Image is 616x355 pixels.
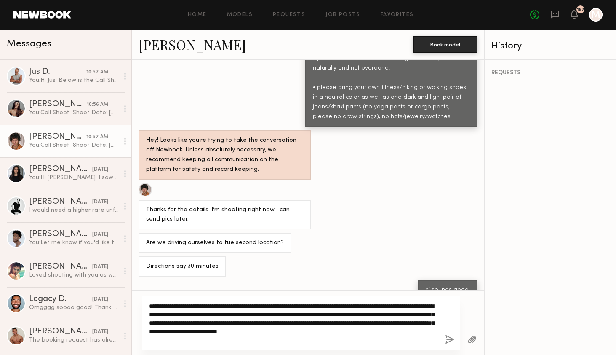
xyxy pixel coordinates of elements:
[188,12,207,18] a: Home
[425,285,470,295] div: hi sounds good!
[29,263,92,271] div: [PERSON_NAME]
[381,12,414,18] a: Favorites
[92,263,108,271] div: [DATE]
[29,230,92,239] div: [PERSON_NAME]
[29,141,119,149] div: You: Call Sheet Shoot Date: [DATE] Call Time: 2:45pm Location: [GEOGRAPHIC_DATA][PERSON_NAME] [UR...
[139,35,246,54] a: [PERSON_NAME]
[29,295,92,304] div: Legacy D.
[87,101,108,109] div: 10:56 AM
[29,239,119,247] div: You: Let me know if you'd like to move forward. Totally understand if not!
[29,198,92,206] div: [PERSON_NAME]
[29,109,119,117] div: You: Call Sheet Shoot Date: [DATE] Call Time: 2:45pm Location: [GEOGRAPHIC_DATA][PERSON_NAME] [UR...
[146,136,303,175] div: Hey! Looks like you’re trying to take the conversation off Newbook. Unless absolutely necessary, ...
[86,68,108,76] div: 10:57 AM
[413,40,477,48] a: Book model
[29,68,86,76] div: Jus D.
[29,206,119,214] div: I would need a higher rate unfortunately!
[325,12,360,18] a: Job Posts
[29,336,119,344] div: The booking request has already been cancelled.
[29,165,92,174] div: [PERSON_NAME]
[29,100,87,109] div: [PERSON_NAME]
[577,8,584,12] div: 157
[7,39,51,49] span: Messages
[29,76,119,84] div: You: Hi Jus! Below is the Call Sheet for our shoot [DATE] :) Please let me know if you have any q...
[146,205,303,225] div: Thanks for the details. I’m shooting right now I can send pics later.
[589,8,603,22] a: M
[227,12,253,18] a: Models
[86,133,108,141] div: 10:57 AM
[29,133,86,141] div: [PERSON_NAME]
[146,262,219,272] div: Directions say 30 minutes
[146,238,284,248] div: Are we driving ourselves to tue second location?
[29,304,119,312] div: Omgggg soooo good! Thank you for all these! He clearly had a blast! Yes let me know if you ever n...
[413,36,477,53] button: Book model
[29,174,119,182] div: You: Hi [PERSON_NAME]! I saw you submitted to my job listing for a shoot with a small sustainable...
[92,166,108,174] div: [DATE]
[92,296,108,304] div: [DATE]
[92,198,108,206] div: [DATE]
[273,12,305,18] a: Requests
[92,328,108,336] div: [DATE]
[29,328,92,336] div: [PERSON_NAME]
[92,231,108,239] div: [DATE]
[491,41,609,51] div: History
[491,70,609,76] div: REQUESTS
[29,271,119,279] div: Loved shooting with you as well!! I just followed you on ig! :) look forward to seeing the pics!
